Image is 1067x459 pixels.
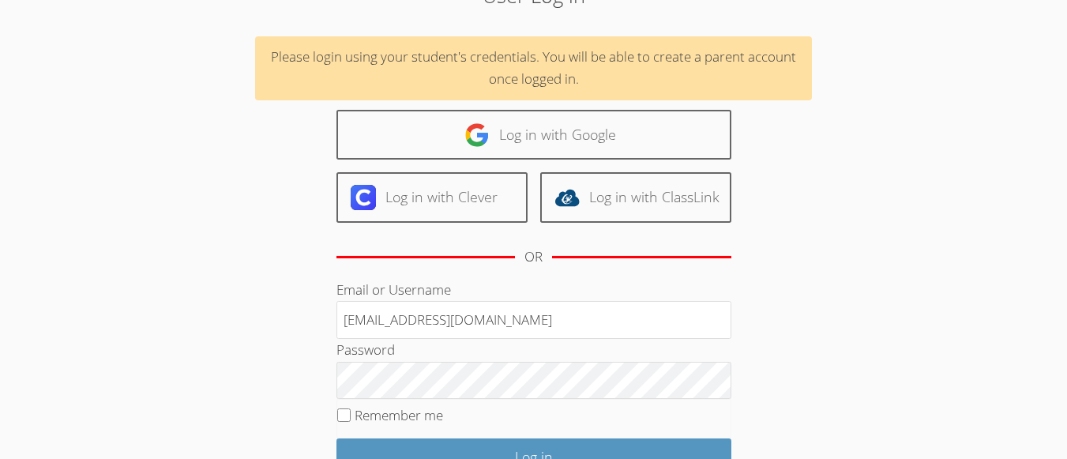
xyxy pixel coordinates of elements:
[355,406,443,424] label: Remember me
[464,122,490,148] img: google-logo-50288ca7cdecda66e5e0955fdab243c47b7ad437acaf1139b6f446037453330a.svg
[336,340,395,359] label: Password
[336,110,731,160] a: Log in with Google
[540,172,731,222] a: Log in with ClassLink
[351,185,376,210] img: clever-logo-6eab21bc6e7a338710f1a6ff85c0baf02591cd810cc4098c63d3a4b26e2feb20.svg
[255,36,813,101] div: Please login using your student's credentials. You will be able to create a parent account once l...
[336,280,451,299] label: Email or Username
[554,185,580,210] img: classlink-logo-d6bb404cc1216ec64c9a2012d9dc4662098be43eaf13dc465df04b49fa7ab582.svg
[336,172,528,222] a: Log in with Clever
[524,246,543,269] div: OR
